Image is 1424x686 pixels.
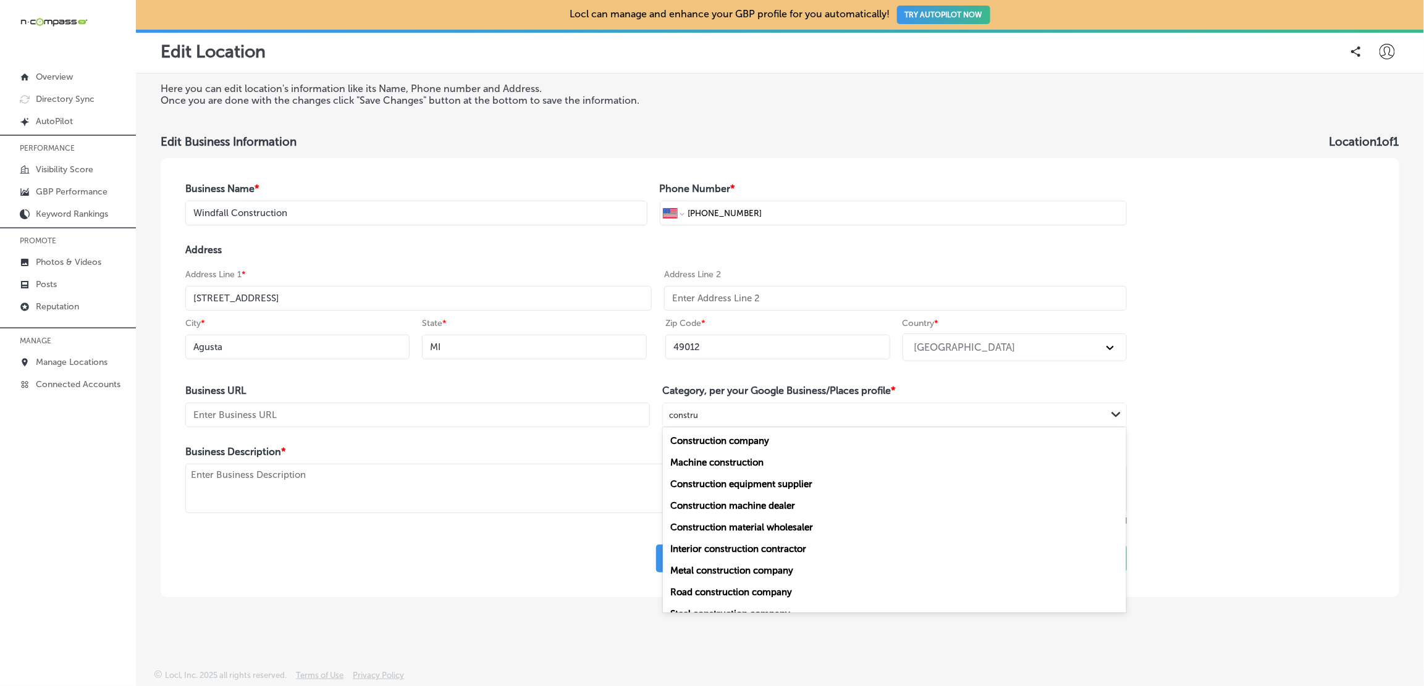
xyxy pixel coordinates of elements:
[185,335,410,359] input: Enter City
[185,183,647,195] h4: Business Name
[665,335,890,359] input: Enter Zip Code
[36,209,108,219] p: Keyword Rankings
[185,318,205,328] label: City
[1329,135,1399,149] h3: Location 1 of 1
[165,671,287,680] p: Locl, Inc. 2025 all rights reserved.
[422,318,447,328] label: State
[36,94,95,104] p: Directory Sync
[914,341,1016,353] div: [GEOGRAPHIC_DATA]
[36,116,73,127] p: AutoPilot
[353,671,404,686] a: Privacy Policy
[185,286,652,311] input: Enter Address Line 1
[670,522,813,533] label: Construction material wholesaler
[903,318,939,328] label: Country
[670,608,790,619] label: Steel construction company
[36,257,101,267] p: Photos & Videos
[36,301,79,312] p: Reputation
[36,186,107,197] p: GBP Performance
[185,244,1127,256] h4: Address
[670,479,812,490] label: Construction equipment supplier
[185,201,647,225] input: Enter Location Name
[656,545,755,572] button: Save for later
[296,671,343,686] a: Terms of Use
[20,16,88,28] img: 660ab0bf-5cc7-4cb8-ba1c-48b5ae0f18e60NCTV_CLogo_TV_Black_-500x88.png
[664,269,721,280] label: Address Line 2
[36,164,93,175] p: Visibility Score
[664,286,1127,311] input: Enter Address Line 2
[670,587,792,598] label: Road construction company
[161,135,297,149] h3: Edit Business Information
[670,500,795,511] label: Construction machine dealer
[185,516,1127,526] label: 0 / 750 characters recommended
[686,201,1123,225] input: Phone number
[36,279,57,290] p: Posts
[662,385,1127,396] h4: Category, per your Google Business/Places profile
[36,357,107,367] p: Manage Locations
[670,435,769,446] label: Construction company
[185,446,1127,458] h4: Business Description
[670,565,793,576] label: Metal construction company
[161,83,966,94] p: Here you can edit location's information like its Name, Phone number and Address.
[897,6,990,24] button: TRY AUTOPILOT NOW
[185,269,246,280] label: Address Line 1
[36,379,120,390] p: Connected Accounts
[665,318,706,328] label: Zip Code
[660,183,1127,195] h4: Phone Number
[422,335,646,359] input: NY
[161,94,966,106] p: Once you are done with the changes click "Save Changes" button at the bottom to save the informat...
[185,403,650,427] input: Enter Business URL
[670,543,806,554] label: Interior construction contractor
[161,41,266,62] p: Edit Location
[185,385,650,396] h4: Business URL
[670,457,764,468] label: Machine construction
[36,72,73,82] p: Overview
